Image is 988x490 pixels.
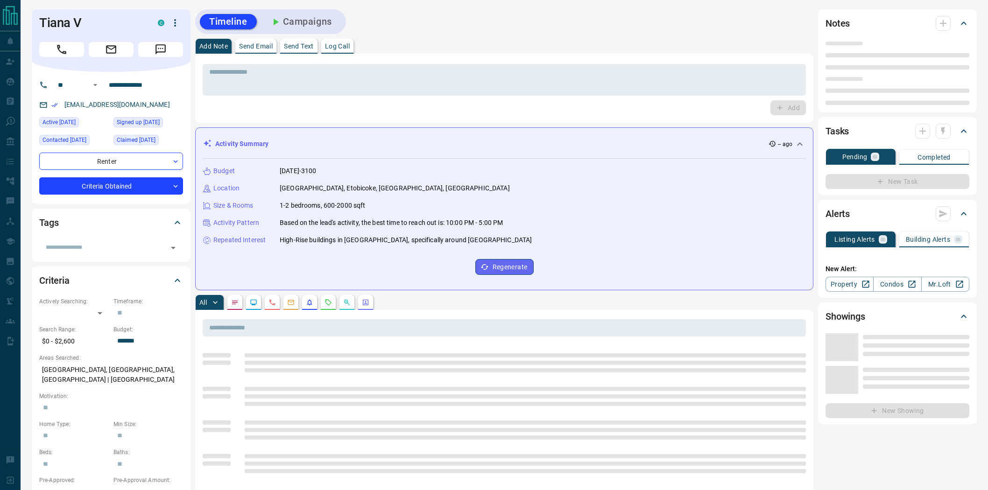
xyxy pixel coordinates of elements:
[203,135,805,153] div: Activity Summary-- ago
[343,299,351,306] svg: Opportunities
[39,334,109,349] p: $0 - $2,600
[39,362,183,387] p: [GEOGRAPHIC_DATA], [GEOGRAPHIC_DATA], [GEOGRAPHIC_DATA] | [GEOGRAPHIC_DATA]
[39,448,109,456] p: Beds:
[42,135,86,145] span: Contacted [DATE]
[39,135,109,148] div: Sun Aug 10 2025
[287,299,295,306] svg: Emails
[778,140,792,148] p: -- ago
[213,235,266,245] p: Repeated Interest
[826,305,969,328] div: Showings
[239,43,273,49] p: Send Email
[213,201,254,210] p: Size & Rooms
[475,259,534,275] button: Regenerate
[826,124,849,139] h2: Tasks
[280,218,503,228] p: Based on the lead's activity, the best time to reach out is: 10:00 PM - 5:00 PM
[113,448,183,456] p: Baths:
[117,135,155,145] span: Claimed [DATE]
[826,264,969,274] p: New Alert:
[826,206,850,221] h2: Alerts
[39,476,109,484] p: Pre-Approved:
[39,211,183,234] div: Tags
[39,325,109,334] p: Search Range:
[39,420,109,428] p: Home Type:
[213,166,235,176] p: Budget
[284,43,314,49] p: Send Text
[113,476,183,484] p: Pre-Approval Amount:
[113,135,183,148] div: Tue Mar 01 2022
[917,154,951,161] p: Completed
[213,218,259,228] p: Activity Pattern
[280,235,532,245] p: High-Rise buildings in [GEOGRAPHIC_DATA], specifically around [GEOGRAPHIC_DATA]
[261,14,341,29] button: Campaigns
[199,299,207,306] p: All
[113,325,183,334] p: Budget:
[873,277,921,292] a: Condos
[39,354,183,362] p: Areas Searched:
[215,139,268,149] p: Activity Summary
[117,118,160,127] span: Signed up [DATE]
[39,392,183,400] p: Motivation:
[113,297,183,306] p: Timeframe:
[39,117,109,130] div: Tue Jul 29 2025
[42,118,76,127] span: Active [DATE]
[826,203,969,225] div: Alerts
[826,309,865,324] h2: Showings
[826,12,969,35] div: Notes
[906,236,950,243] p: Building Alerts
[39,297,109,306] p: Actively Searching:
[306,299,313,306] svg: Listing Alerts
[826,16,850,31] h2: Notes
[280,166,316,176] p: [DATE]-3100
[113,117,183,130] div: Fri Aug 19 2016
[90,79,101,91] button: Open
[39,273,70,288] h2: Criteria
[39,269,183,292] div: Criteria
[64,101,170,108] a: [EMAIL_ADDRESS][DOMAIN_NAME]
[921,277,969,292] a: Mr.Loft
[250,299,257,306] svg: Lead Browsing Activity
[51,102,58,108] svg: Email Verified
[280,183,510,193] p: [GEOGRAPHIC_DATA], Etobicoke, [GEOGRAPHIC_DATA], [GEOGRAPHIC_DATA]
[158,20,164,26] div: condos.ca
[325,43,350,49] p: Log Call
[167,241,180,254] button: Open
[89,42,134,57] span: Email
[39,153,183,170] div: Renter
[362,299,369,306] svg: Agent Actions
[113,420,183,428] p: Min Size:
[200,14,257,29] button: Timeline
[280,201,366,210] p: 1-2 bedrooms, 600-2000 sqft
[39,177,183,195] div: Criteria Obtained
[39,42,84,57] span: Call
[826,277,874,292] a: Property
[213,183,240,193] p: Location
[325,299,332,306] svg: Requests
[39,215,58,230] h2: Tags
[834,236,875,243] p: Listing Alerts
[842,154,868,160] p: Pending
[268,299,276,306] svg: Calls
[199,43,228,49] p: Add Note
[231,299,239,306] svg: Notes
[39,15,144,30] h1: Tiana V
[826,120,969,142] div: Tasks
[138,42,183,57] span: Message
